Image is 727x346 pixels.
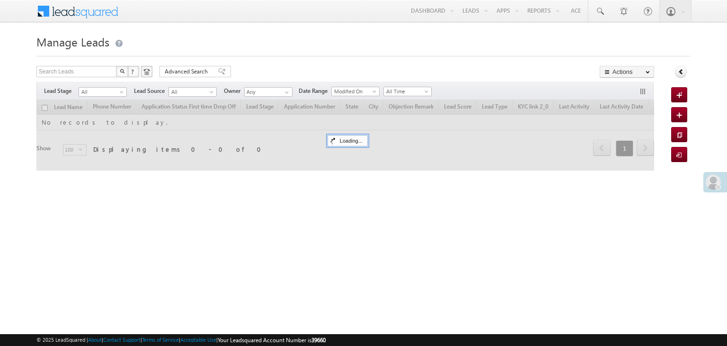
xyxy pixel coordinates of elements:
span: Date Range [299,87,331,95]
button: ? [128,66,139,77]
span: Owner [224,87,244,95]
div: Loading... [328,135,368,146]
span: 39660 [311,337,326,344]
span: All Time [384,87,429,96]
a: Modified On [331,87,380,96]
a: All Time [383,87,432,96]
button: Actions [600,66,654,78]
a: Acceptable Use [180,337,216,343]
input: Type to Search [244,87,293,97]
span: Lead Stage [44,87,79,95]
img: Search [120,69,124,73]
span: Manage Leads [36,34,109,49]
span: All [169,88,214,96]
span: Advanced Search [165,67,211,76]
a: All [168,87,217,97]
a: Show All Items [280,88,292,97]
span: © 2025 LeadSquared | | | | | [36,336,326,345]
a: Terms of Service [142,337,179,343]
span: Your Leadsquared Account Number is [218,337,326,344]
span: ? [131,67,135,75]
a: About [88,337,102,343]
a: All [79,87,127,97]
a: Contact Support [103,337,141,343]
span: All [79,88,124,96]
span: Modified On [332,87,377,96]
span: Lead Source [134,87,168,95]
